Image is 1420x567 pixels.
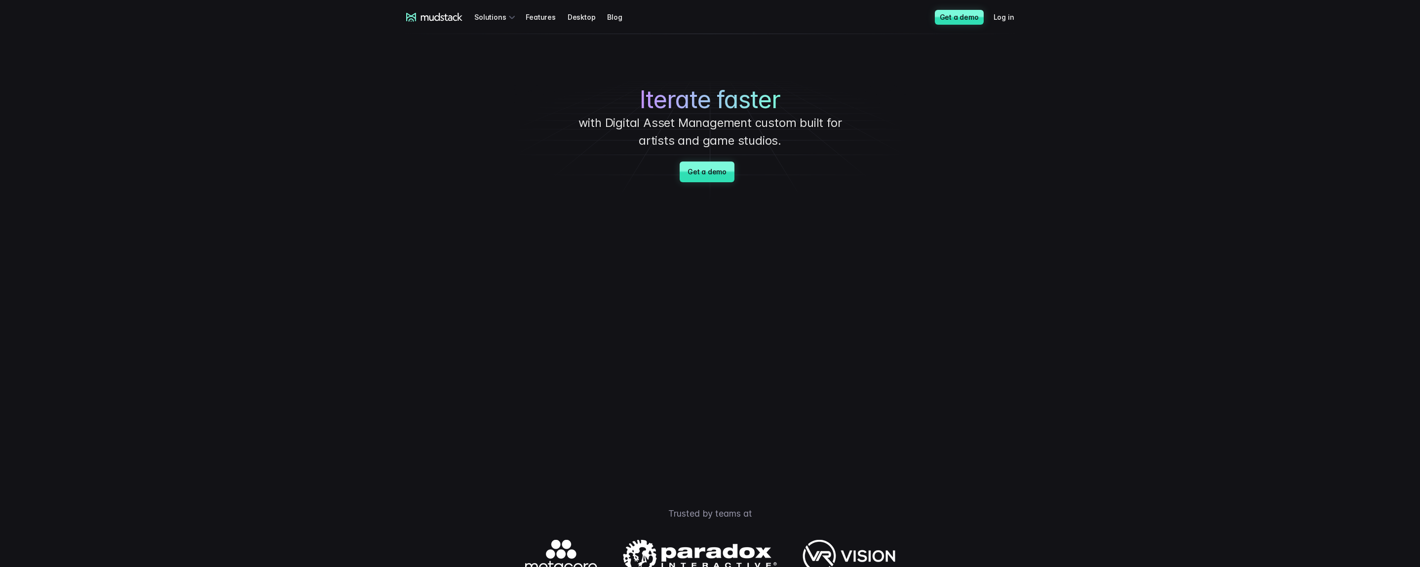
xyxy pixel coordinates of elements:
[165,81,211,90] span: Art team size
[568,8,608,26] a: Desktop
[680,162,734,182] a: Get a demo
[935,10,984,25] a: Get a demo
[526,8,567,26] a: Features
[165,41,192,49] span: Job title
[165,0,202,9] span: Last name
[406,13,463,22] a: mudstack logo
[607,8,634,26] a: Blog
[2,179,9,186] input: Work with outsourced artists?
[994,8,1026,26] a: Log in
[640,85,780,114] span: Iterate faster
[11,179,115,187] span: Work with outsourced artists?
[474,8,518,26] div: Solutions
[365,507,1056,520] p: Trusted by teams at
[562,114,858,150] p: with Digital Asset Management custom built for artists and game studios.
